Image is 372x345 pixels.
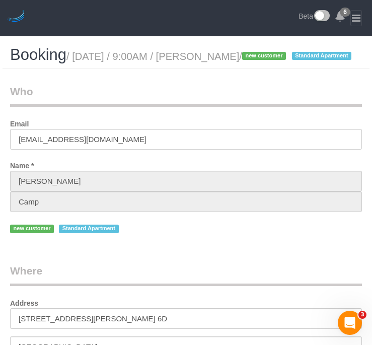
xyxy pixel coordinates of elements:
small: / [DATE] / 9:00AM / [PERSON_NAME] [66,51,354,62]
label: Name * [3,157,41,171]
input: Email [10,129,362,150]
span: Standard Apartment [292,52,352,60]
span: Standard Apartment [59,225,119,233]
span: Booking [10,46,66,63]
img: Automaid Logo [6,10,26,24]
span: new customer [10,225,54,233]
legend: Where [10,263,362,286]
label: Address [3,295,46,308]
label: Email [3,115,36,129]
span: new customer [242,52,286,60]
span: 6 [340,8,350,17]
iframe: Intercom live chat [338,311,362,335]
legend: Who [10,84,362,107]
a: Beta [299,10,330,23]
span: 3 [358,311,366,319]
img: New interface [313,10,330,23]
a: 6 [335,10,345,25]
input: Last Name [10,191,362,212]
input: First Name [10,171,362,191]
span: / [239,51,354,62]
